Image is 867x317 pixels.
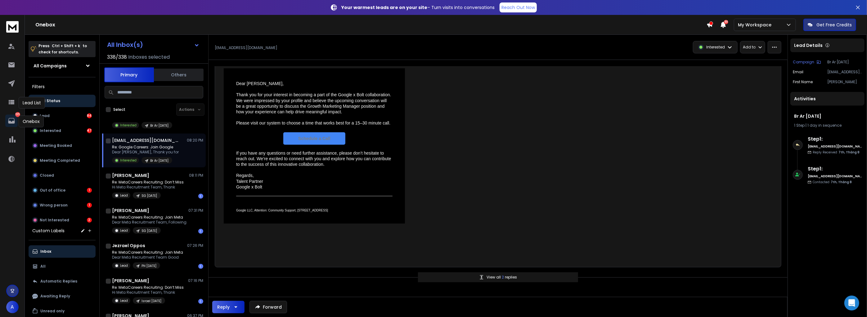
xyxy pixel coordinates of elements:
button: Inbox [29,245,96,258]
div: | [794,123,861,128]
p: Lead [120,263,128,268]
p: Hi Meta Recruitment Team, Thank [112,185,184,190]
p: Closed [40,173,54,178]
p: [PERSON_NAME] [827,79,862,84]
p: Israel [DATE] [142,299,161,303]
p: My Workspace [738,22,774,28]
p: Lead [120,228,128,233]
p: Wrong person [40,203,68,208]
p: Hi Meta Recruitment Team, Thank [112,290,184,295]
strong: Your warmest leads are on your site [341,4,427,11]
p: 08:11 PM [189,173,203,178]
p: Out of office [40,188,65,193]
button: Automatic Replies [29,275,96,288]
button: Forward [249,301,287,313]
button: All [29,260,96,273]
p: Automatic Replies [40,279,77,284]
button: Get Free Credits [803,19,856,31]
p: Re: MetaCareers Recruiting: Don’t Miss [112,285,184,290]
div: Please visit our system to choose a time that works best for a 15–30 minute call. [236,120,393,126]
button: A [6,301,19,313]
p: Interested [120,123,137,128]
button: Meeting Booked [29,139,96,152]
p: Re: MetaCareers Recruiting: Join Meta [112,215,186,220]
p: Lead [120,298,128,303]
div: Regards, [236,173,393,178]
p: PH [DATE] [142,264,156,268]
h1: [PERSON_NAME] [112,207,149,214]
div: Thank you for your interest in becoming a part of the Google x Bolt collaboration. We were impres... [236,92,393,115]
h1: [PERSON_NAME] [112,278,149,284]
p: Lead [120,193,128,198]
button: Reply [212,301,245,313]
h1: All Campaigns [34,63,67,69]
div: Lead List [19,97,45,109]
p: 07:16 PM [188,278,203,283]
div: 1 [198,264,203,269]
p: Lead Details [794,42,823,48]
div: 47 [87,128,92,133]
h1: All Inbox(s) [107,42,143,48]
p: Campaign [793,60,814,65]
h3: Inboxes selected [128,53,170,61]
img: logo [6,21,19,33]
h6: [EMAIL_ADDRESS][DOMAIN_NAME] [808,174,862,179]
h6: Step 1 : [808,135,862,143]
button: Meeting Completed [29,154,96,167]
p: Press to check for shortcuts. [38,43,87,55]
h3: Filters [29,82,96,91]
p: Get Free Credits [816,22,852,28]
div: 1 [87,203,92,208]
button: Out of office1 [29,184,96,197]
p: 07:31 PM [188,208,203,213]
p: Br Ar [DATE] [827,60,862,65]
p: Inbox [40,249,51,254]
h1: Br Ar [DATE] [794,113,861,119]
p: Dear [PERSON_NAME], Thank you for [112,150,179,155]
p: Awaiting Reply [40,294,70,299]
h1: [PERSON_NAME] [112,172,149,179]
button: All Campaigns [29,60,96,72]
p: Re: MetaCareers Recruiting: Don’t Miss [112,180,184,185]
div: If you have any questions or need further assistance, please don’t hesitate to reach out. We’re e... [236,150,393,167]
h1: Jezrael Oppos [112,242,145,249]
p: Dear Meta Recruitment Team Good [112,255,183,260]
p: 135 [15,112,20,117]
p: Email [793,70,803,75]
button: Not Interested2 [29,214,96,226]
div: Dear [PERSON_NAME], [236,81,393,86]
p: Meeting Booked [40,143,72,148]
p: First Name [793,79,813,84]
p: Reach Out Now [501,4,535,11]
p: 08:20 PM [187,138,203,143]
span: 7th, Tháng 8 [831,180,852,184]
div: 1 [87,188,92,193]
label: Select [113,107,125,112]
p: Unread only [40,309,65,314]
p: Dear Meta Recruitment Team, Following [112,220,186,225]
p: Add to [743,45,756,50]
button: Interested47 [29,125,96,137]
p: Interested [706,45,725,50]
div: 2 [87,218,92,223]
p: [EMAIL_ADDRESS][DOMAIN_NAME] [827,70,862,75]
a: Reach Out Now [500,2,537,12]
button: Awaiting Reply [29,290,96,302]
button: All Status [29,95,96,107]
p: 07:26 PM [187,243,203,248]
p: View all replies [487,275,517,280]
button: Primary [104,67,154,82]
p: All [40,264,46,269]
div: 84 [87,113,92,118]
p: [EMAIL_ADDRESS][DOMAIN_NAME] [215,45,277,50]
button: Others [154,68,204,82]
span: Ctrl + Shift + k [51,42,81,49]
span: 7th, Tháng 8 [838,150,860,155]
a: Schedule a Call [283,132,345,145]
p: – Turn visits into conversations [341,4,495,11]
span: 1 Step [794,123,805,128]
h3: Custom Labels [32,228,65,234]
div: Reply [217,304,230,310]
